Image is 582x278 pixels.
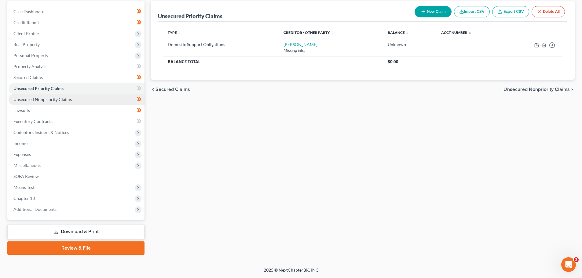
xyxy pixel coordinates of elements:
[117,267,465,278] div: 2025 © NextChapterBK, INC
[9,83,145,94] a: Unsecured Priority Claims
[13,141,27,146] span: Income
[13,196,35,201] span: Chapter 13
[13,9,45,14] span: Case Dashboard
[9,72,145,83] a: Secured Claims
[9,61,145,72] a: Property Analysis
[156,87,190,92] span: Secured Claims
[13,97,72,102] span: Unsecured Nonpriority Claims
[284,30,334,35] a: Creditor / Other Party unfold_more
[7,241,145,255] a: Review & File
[178,31,181,35] i: unfold_more
[9,17,145,28] a: Credit Report
[492,6,529,17] a: Export CSV
[532,6,565,17] button: Delete All
[151,87,190,92] button: chevron_left Secured Claims
[284,42,317,47] a: [PERSON_NAME]
[13,64,47,69] span: Property Analysis
[388,42,432,48] div: Unknown
[454,6,490,17] button: Import CSV
[574,257,579,262] span: 3
[13,42,40,47] span: Real Property
[13,163,41,168] span: Miscellaneous
[503,87,570,92] span: Unsecured Nonpriority Claims
[9,6,145,17] a: Case Dashboard
[388,59,398,64] span: $0.00
[405,31,409,35] i: unfold_more
[158,13,222,20] div: Unsecured Priority Claims
[9,94,145,105] a: Unsecured Nonpriority Claims
[163,56,383,67] th: Balance Total
[13,75,43,80] span: Secured Claims
[13,174,39,179] span: SOFA Review
[13,31,39,36] span: Client Profile
[9,105,145,116] a: Lawsuits
[9,116,145,127] a: Executory Contracts
[13,152,31,157] span: Expenses
[331,31,334,35] i: unfold_more
[284,48,378,53] div: Missing info,
[468,31,472,35] i: unfold_more
[388,30,409,35] a: Balance unfold_more
[503,87,575,92] button: Unsecured Nonpriority Claims chevron_right
[13,130,69,135] span: Codebtors Insiders & Notices
[13,119,53,124] span: Executory Contracts
[168,42,274,48] div: Domestic Support Obligations
[7,225,145,239] a: Download & Print
[9,171,145,182] a: SOFA Review
[13,53,48,58] span: Personal Property
[13,108,30,113] span: Lawsuits
[151,87,156,92] i: chevron_left
[13,86,64,91] span: Unsecured Priority Claims
[168,30,181,35] a: Type unfold_more
[13,207,57,212] span: Additional Documents
[561,257,576,272] iframe: Intercom live chat
[441,30,472,35] a: Acct Number unfold_more
[13,20,40,25] span: Credit Report
[415,6,452,17] button: New Claim
[570,87,575,92] i: chevron_right
[13,185,35,190] span: Means Test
